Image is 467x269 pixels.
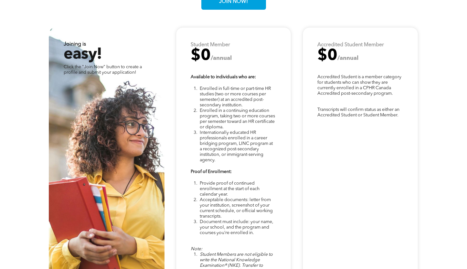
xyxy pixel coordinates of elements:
[200,130,273,162] span: Internationally educated HR professionals enrolled in a career bridging program, LINC program at ...
[191,48,211,64] span: $0
[337,55,358,61] span: /annual
[317,42,384,48] strong: Accredited Student Member
[211,55,232,61] span: /annual
[200,108,275,129] span: Enrolled in a continuing education program, taking two or more courses per semester toward an HR ...
[64,42,86,47] strong: Joining is
[317,107,399,117] span: Transcripts will confirm status as either an Accredited Student or Student Member.
[64,65,142,75] span: Click the "Join Now" button to create a profile and submit your application!
[200,220,273,235] span: Document must include: your name, your school, and the program and courses you’re enrolled in.
[64,47,102,62] span: easy!
[191,42,230,48] strong: Student Member
[317,48,337,64] span: $0
[200,86,271,107] span: Enrolled in full-time or part-time HR studies (two or more courses per semester) at an accredited...
[191,247,202,251] span: Note:
[317,75,401,96] span: Accredited Student is a member category for students who can show they are currently enrolled in ...
[200,198,273,219] span: Acceptable documents: letter from your institution, screenshot of your current schedule, or offic...
[191,169,232,174] strong: Proof of Enrollment:
[200,181,260,197] span: Provide proof of continued enrollment at the start of each calendar year.
[191,75,256,79] strong: Available to individuals who are:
